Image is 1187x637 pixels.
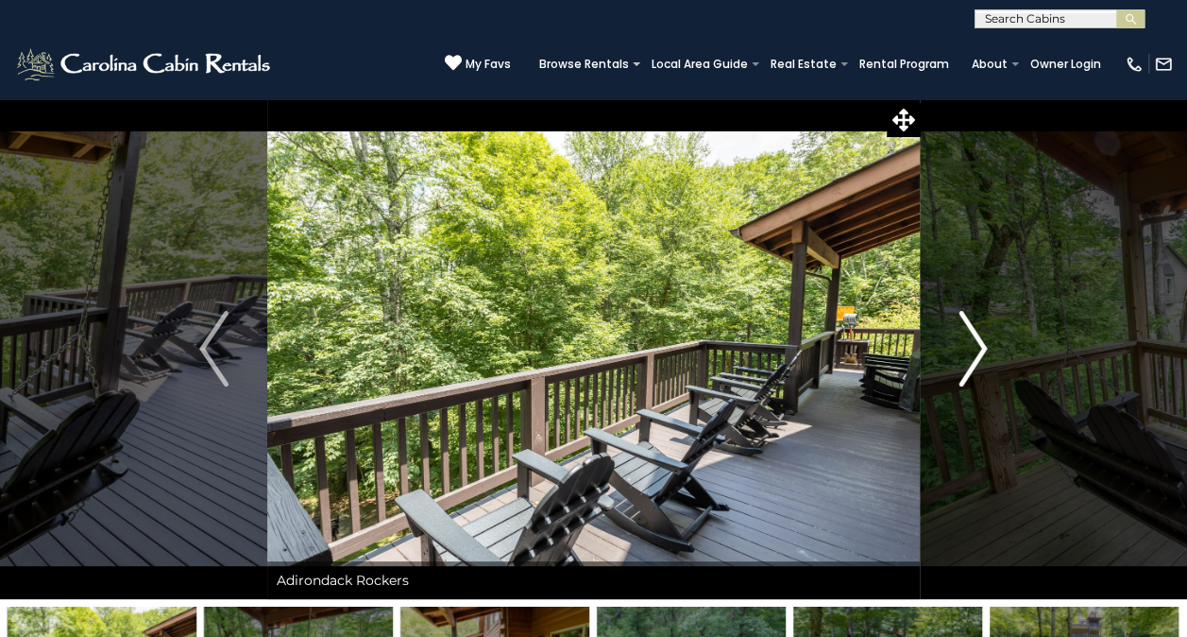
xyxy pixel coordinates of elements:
img: White-1-2.png [14,45,276,83]
a: Owner Login [1021,51,1111,77]
img: mail-regular-white.png [1154,55,1173,74]
img: phone-regular-white.png [1125,55,1144,74]
a: Browse Rentals [530,51,638,77]
img: arrow [199,311,228,387]
img: arrow [958,311,987,387]
a: My Favs [445,54,511,74]
button: Next [920,98,1026,599]
button: Previous [161,98,266,599]
a: Rental Program [850,51,958,77]
a: Real Estate [761,51,846,77]
a: About [962,51,1017,77]
span: My Favs [466,56,511,73]
div: Adirondack Rockers [267,561,920,599]
a: Local Area Guide [642,51,757,77]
